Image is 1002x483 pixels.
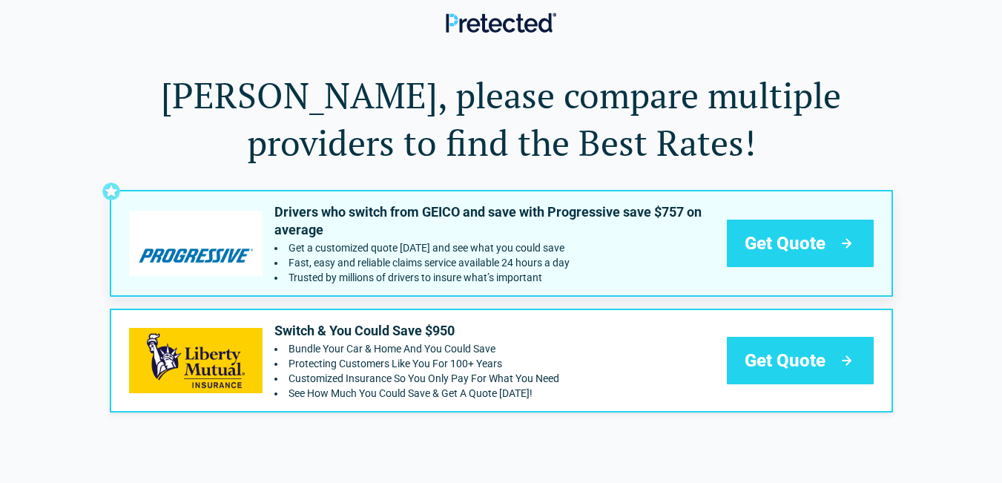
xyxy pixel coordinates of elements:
span: Get Quote [745,349,825,372]
li: Get a customized quote today and see what you could save [274,242,715,254]
li: Customized Insurance So You Only Pay For What You Need [274,372,559,384]
a: progressive's logoDrivers who switch from GEICO and save with Progressive save $757 on averageGet... [110,190,893,297]
li: Protecting Customers Like You For 100+ Years [274,358,559,369]
p: Drivers who switch from GEICO and save with Progressive save $757 on average [274,203,715,239]
li: Bundle Your Car & Home And You Could Save [274,343,559,355]
img: progressive's logo [129,211,263,275]
h1: [PERSON_NAME], please compare multiple providers to find the Best Rates! [110,71,893,166]
a: libertymutual's logoSwitch & You Could Save $950Bundle Your Car & Home And You Could SaveProtecti... [110,309,893,413]
li: See How Much You Could Save & Get A Quote Today! [274,387,559,399]
span: Get Quote [745,231,825,255]
li: Trusted by millions of drivers to insure what’s important [274,272,715,283]
p: Switch & You Could Save $950 [274,322,559,340]
li: Fast, easy and reliable claims service available 24 hours a day [274,257,715,269]
img: libertymutual's logo [129,328,263,392]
